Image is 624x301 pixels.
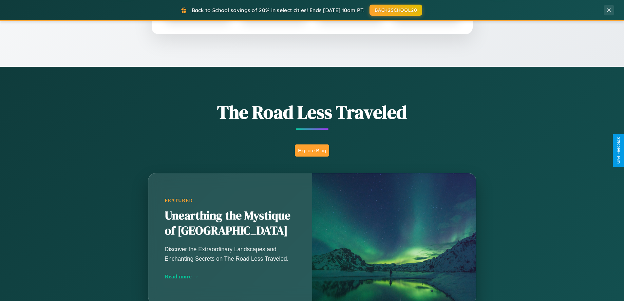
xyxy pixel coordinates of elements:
[165,208,296,238] h2: Unearthing the Mystique of [GEOGRAPHIC_DATA]
[116,100,509,125] h1: The Road Less Traveled
[295,144,329,157] button: Explore Blog
[165,245,296,263] p: Discover the Extraordinary Landscapes and Enchanting Secrets on The Road Less Traveled.
[369,5,422,16] button: BACK2SCHOOL20
[616,137,621,164] div: Give Feedback
[192,7,365,13] span: Back to School savings of 20% in select cities! Ends [DATE] 10am PT.
[165,273,296,280] div: Read more →
[165,198,296,203] div: Featured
